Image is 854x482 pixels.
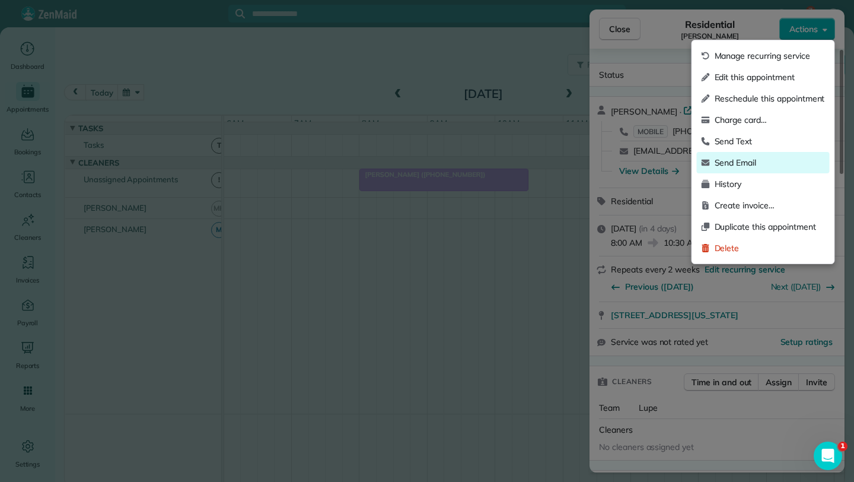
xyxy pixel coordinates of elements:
span: Send Text [715,135,825,147]
span: History [715,178,825,190]
span: Edit this appointment [715,71,825,83]
span: Charge card… [715,114,825,126]
span: Manage recurring service [715,50,825,62]
span: Duplicate this appointment [715,221,825,233]
span: Reschedule this appointment [715,93,825,104]
span: 1 [838,442,847,451]
span: Delete [715,242,825,254]
span: Send Email [715,157,825,169]
iframe: Intercom live chat [814,442,842,470]
span: Create invoice… [715,199,825,211]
